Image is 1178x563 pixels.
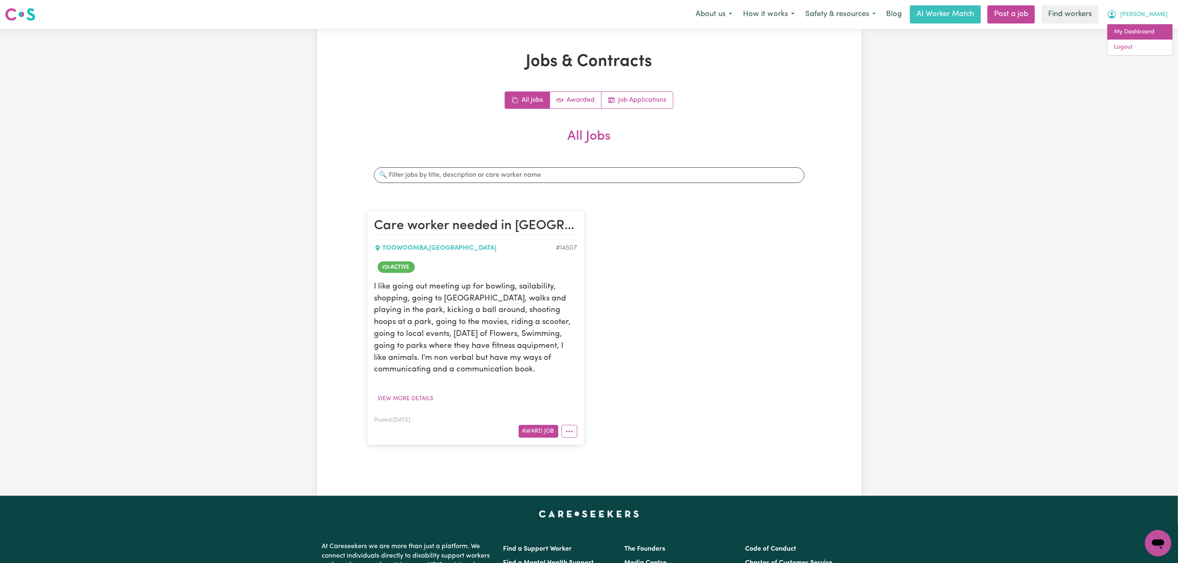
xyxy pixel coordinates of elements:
a: All jobs [505,92,550,108]
a: Find workers [1042,5,1098,23]
input: 🔍 Filter jobs by title, description or care worker name [374,167,804,183]
span: Job is active [378,261,415,273]
span: Posted: [DATE] [374,418,411,423]
a: Logout [1107,40,1173,55]
button: About us [690,6,738,23]
iframe: Button to launch messaging window, conversation in progress [1145,530,1171,556]
button: Safety & resources [800,6,881,23]
a: The Founders [624,546,665,552]
p: I like going out meeting up for bowling, sailability, shopping, going to [GEOGRAPHIC_DATA], walks... [374,281,577,376]
a: Careseekers home page [539,511,639,517]
a: Blog [881,5,907,23]
button: Award Job [519,425,558,438]
a: AI Worker Match [910,5,981,23]
h1: Jobs & Contracts [367,52,811,72]
a: Job applications [602,92,673,108]
h2: All Jobs [367,129,811,157]
button: View more details [374,392,437,405]
button: More options [562,425,577,438]
a: Active jobs [550,92,602,108]
a: Code of Conduct [745,546,796,552]
div: TOOWOOMBA , [GEOGRAPHIC_DATA] [374,243,556,253]
div: My Account [1107,24,1173,56]
button: How it works [738,6,800,23]
img: Careseekers logo [5,7,35,22]
button: My Account [1102,6,1173,23]
h2: Care worker needed in Toowoomba, QLD for Domestic assistance (light duties only), Personal care, ... [374,218,577,235]
a: Find a Support Worker [503,546,572,552]
span: [PERSON_NAME] [1120,10,1168,19]
a: Careseekers logo [5,5,35,24]
a: Post a job [988,5,1035,23]
div: Job ID #14507 [556,243,577,253]
a: My Dashboard [1107,24,1173,40]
